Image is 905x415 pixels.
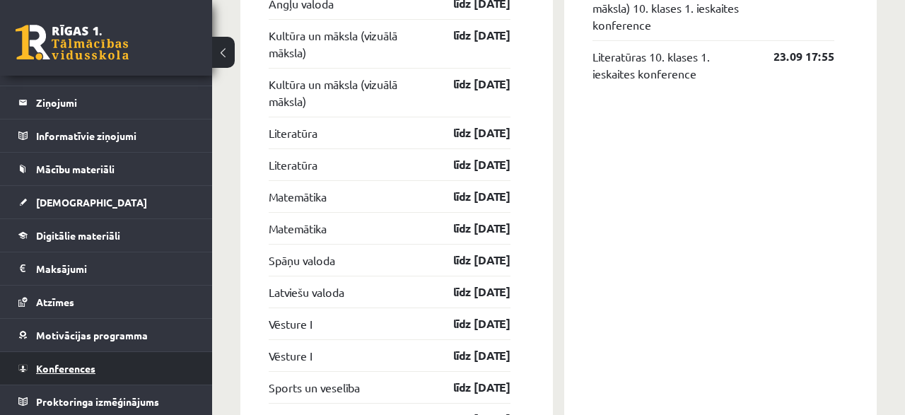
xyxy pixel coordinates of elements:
[269,284,344,300] a: Latviešu valoda
[269,156,317,173] a: Literatūra
[18,219,194,252] a: Digitālie materiāli
[428,76,510,93] a: līdz [DATE]
[36,362,95,375] span: Konferences
[269,124,317,141] a: Literatūra
[428,315,510,332] a: līdz [DATE]
[36,395,159,408] span: Proktoringa izmēģinājums
[428,284,510,300] a: līdz [DATE]
[36,296,74,308] span: Atzīmes
[16,25,129,60] a: Rīgas 1. Tālmācības vidusskola
[428,27,510,44] a: līdz [DATE]
[428,124,510,141] a: līdz [DATE]
[36,119,194,152] legend: Informatīvie ziņojumi
[36,229,120,242] span: Digitālie materiāli
[428,188,510,205] a: līdz [DATE]
[269,315,312,332] a: Vēsture I
[18,352,194,385] a: Konferences
[269,252,335,269] a: Spāņu valoda
[269,379,360,396] a: Sports un veselība
[36,86,194,119] legend: Ziņojumi
[18,286,194,318] a: Atzīmes
[36,196,147,209] span: [DEMOGRAPHIC_DATA]
[428,252,510,269] a: līdz [DATE]
[428,156,510,173] a: līdz [DATE]
[18,252,194,285] a: Maksājumi
[269,220,327,237] a: Matemātika
[592,48,752,82] a: Literatūras 10. klases 1. ieskaites konference
[428,220,510,237] a: līdz [DATE]
[18,186,194,218] a: [DEMOGRAPHIC_DATA]
[36,329,148,341] span: Motivācijas programma
[269,347,312,364] a: Vēsture I
[18,119,194,152] a: Informatīvie ziņojumi
[18,153,194,185] a: Mācību materiāli
[428,379,510,396] a: līdz [DATE]
[18,86,194,119] a: Ziņojumi
[36,163,115,175] span: Mācību materiāli
[752,48,834,65] a: 23.09 17:55
[269,27,428,61] a: Kultūra un māksla (vizuālā māksla)
[269,76,428,110] a: Kultūra un māksla (vizuālā māksla)
[428,347,510,364] a: līdz [DATE]
[269,188,327,205] a: Matemātika
[18,319,194,351] a: Motivācijas programma
[36,252,194,285] legend: Maksājumi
